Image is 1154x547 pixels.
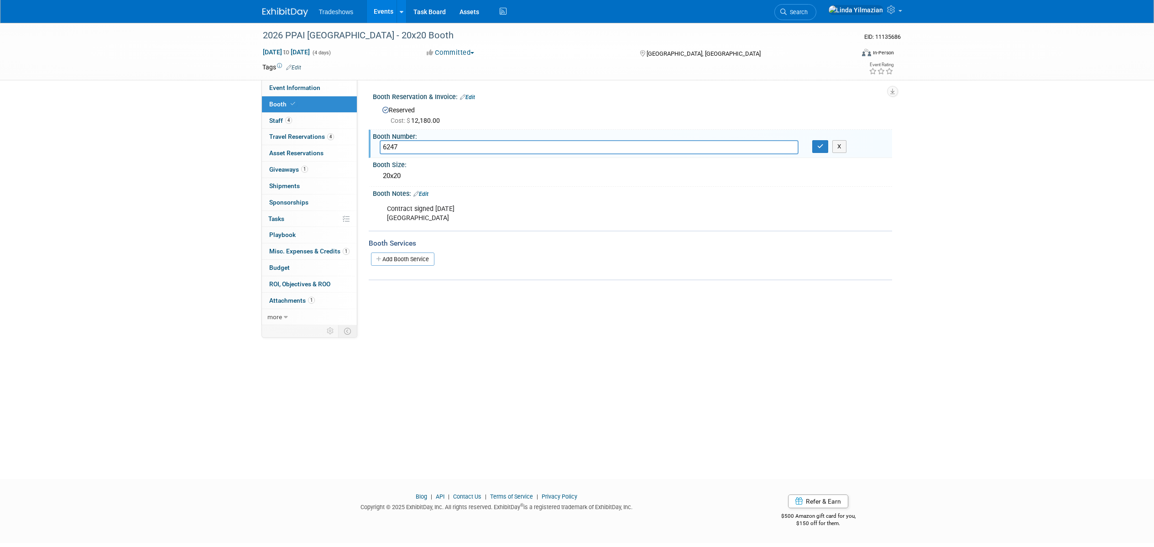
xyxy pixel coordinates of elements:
[286,64,301,71] a: Edit
[490,493,533,500] a: Terms of Service
[788,494,848,508] a: Refer & Earn
[373,158,892,169] div: Booth Size:
[267,313,282,321] span: more
[371,252,434,266] a: Add Booth Service
[423,48,478,58] button: Committed
[262,96,357,112] a: Booth
[269,247,350,255] span: Misc. Expenses & Credits
[483,493,489,500] span: |
[380,103,885,125] div: Reserved
[269,297,315,304] span: Attachments
[262,276,357,292] a: ROI, Objectives & ROO
[436,493,444,500] a: API
[262,501,731,511] div: Copyright © 2025 ExhibitDay, Inc. All rights reserved. ExhibitDay is a registered trademark of Ex...
[460,94,475,100] a: Edit
[269,199,308,206] span: Sponsorships
[800,47,894,61] div: Event Format
[787,9,808,16] span: Search
[291,101,295,106] i: Booth reservation complete
[391,117,444,124] span: 12,180.00
[269,149,324,157] span: Asset Reservations
[864,33,901,40] span: Event ID: 11135686
[380,169,885,183] div: 20x20
[262,129,357,145] a: Travel Reservations4
[262,8,308,17] img: ExhibitDay
[312,50,331,56] span: (4 days)
[282,48,291,56] span: to
[285,117,292,124] span: 4
[262,178,357,194] a: Shipments
[262,243,357,259] a: Misc. Expenses & Credits1
[327,133,334,140] span: 4
[428,493,434,500] span: |
[260,27,841,44] div: 2026 PPAI [GEOGRAPHIC_DATA] - 20x20 Booth
[308,297,315,304] span: 1
[416,493,427,500] a: Blog
[745,506,892,527] div: $500 Amazon gift card for you,
[262,227,357,243] a: Playbook
[269,166,308,173] span: Giveaways
[269,84,320,91] span: Event Information
[647,50,761,57] span: [GEOGRAPHIC_DATA], [GEOGRAPHIC_DATA]
[262,113,357,129] a: Staff4
[373,90,892,102] div: Booth Reservation & Invoice:
[413,191,428,197] a: Edit
[262,162,357,178] a: Giveaways1
[520,503,523,508] sup: ®
[338,325,357,337] td: Toggle Event Tabs
[453,493,481,500] a: Contact Us
[269,133,334,140] span: Travel Reservations
[446,493,452,500] span: |
[269,182,300,189] span: Shipments
[542,493,577,500] a: Privacy Policy
[269,100,297,108] span: Booth
[262,48,310,56] span: [DATE] [DATE]
[262,145,357,161] a: Asset Reservations
[872,49,894,56] div: In-Person
[343,248,350,255] span: 1
[262,260,357,276] a: Budget
[323,325,339,337] td: Personalize Event Tab Strip
[373,130,892,141] div: Booth Number:
[262,63,301,72] td: Tags
[373,187,892,199] div: Booth Notes:
[262,211,357,227] a: Tasks
[862,49,871,56] img: Format-Inperson.png
[828,5,883,15] img: Linda Yilmazian
[319,8,354,16] span: Tradeshows
[381,200,792,227] div: Contract signed [DATE] [GEOGRAPHIC_DATA]
[869,63,893,67] div: Event Rating
[269,231,296,238] span: Playbook
[262,195,357,210] a: Sponsorships
[534,493,540,500] span: |
[745,520,892,527] div: $150 off for them.
[301,166,308,173] span: 1
[262,309,357,325] a: more
[391,117,411,124] span: Cost: $
[832,140,846,153] button: X
[369,238,892,248] div: Booth Services
[269,280,330,288] span: ROI, Objectives & ROO
[774,4,816,20] a: Search
[269,264,290,271] span: Budget
[268,215,284,222] span: Tasks
[262,80,357,96] a: Event Information
[269,117,292,124] span: Staff
[262,293,357,309] a: Attachments1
